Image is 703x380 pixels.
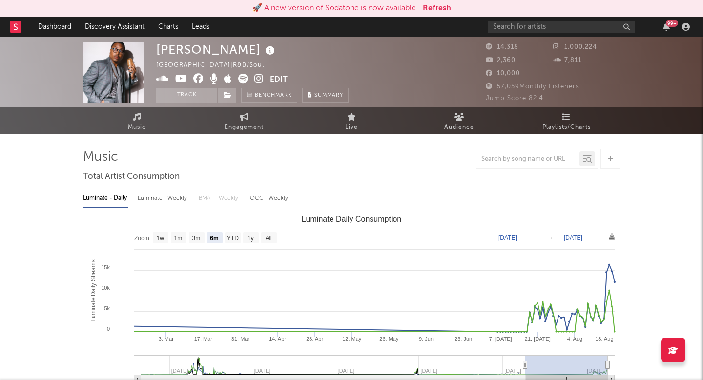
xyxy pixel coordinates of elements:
[379,336,399,342] text: 26. May
[298,107,405,134] a: Live
[486,44,518,50] span: 14,318
[241,88,297,103] a: Benchmark
[302,88,349,103] button: Summary
[151,17,185,37] a: Charts
[231,336,250,342] text: 31. Mar
[156,88,217,103] button: Track
[210,235,218,242] text: 6m
[156,42,277,58] div: [PERSON_NAME]
[488,21,635,33] input: Search for artists
[486,70,520,77] span: 10,000
[83,190,128,207] div: Luminate - Daily
[185,17,216,37] a: Leads
[525,336,551,342] text: 21. [DATE]
[486,57,516,63] span: 2,360
[83,107,190,134] a: Music
[444,122,474,133] span: Audience
[104,305,110,311] text: 5k
[314,93,343,98] span: Summary
[423,2,451,14] button: Refresh
[553,57,581,63] span: 7,811
[255,90,292,102] span: Benchmark
[486,95,543,102] span: Jump Score: 82.4
[225,122,264,133] span: Engagement
[248,235,254,242] text: 1y
[138,190,189,207] div: Luminate - Weekly
[302,215,402,223] text: Luminate Daily Consumption
[595,336,613,342] text: 18. Aug
[190,107,298,134] a: Engagement
[419,336,434,342] text: 9. Jun
[455,336,472,342] text: 23. Jun
[306,336,323,342] text: 28. Apr
[101,264,110,270] text: 15k
[90,259,97,321] text: Luminate Daily Streams
[498,234,517,241] text: [DATE]
[270,74,288,86] button: Edit
[194,336,213,342] text: 17. Mar
[513,107,620,134] a: Playlists/Charts
[107,326,110,332] text: 0
[666,20,678,27] div: 99 +
[265,235,271,242] text: All
[128,122,146,133] span: Music
[345,122,358,133] span: Live
[405,107,513,134] a: Audience
[567,336,582,342] text: 4. Aug
[83,171,180,183] span: Total Artist Consumption
[174,235,183,242] text: 1m
[564,234,582,241] text: [DATE]
[269,336,286,342] text: 14. Apr
[663,23,670,31] button: 99+
[252,2,418,14] div: 🚀 A new version of Sodatone is now available.
[192,235,201,242] text: 3m
[159,336,174,342] text: 3. Mar
[31,17,78,37] a: Dashboard
[134,235,149,242] text: Zoom
[547,234,553,241] text: →
[542,122,591,133] span: Playlists/Charts
[250,190,289,207] div: OCC - Weekly
[476,155,579,163] input: Search by song name or URL
[227,235,239,242] text: YTD
[157,235,165,242] text: 1w
[101,285,110,291] text: 10k
[156,60,275,71] div: [GEOGRAPHIC_DATA] | R&B/Soul
[342,336,362,342] text: 12. May
[489,336,512,342] text: 7. [DATE]
[553,44,597,50] span: 1,000,224
[78,17,151,37] a: Discovery Assistant
[486,84,579,90] span: 57,059 Monthly Listeners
